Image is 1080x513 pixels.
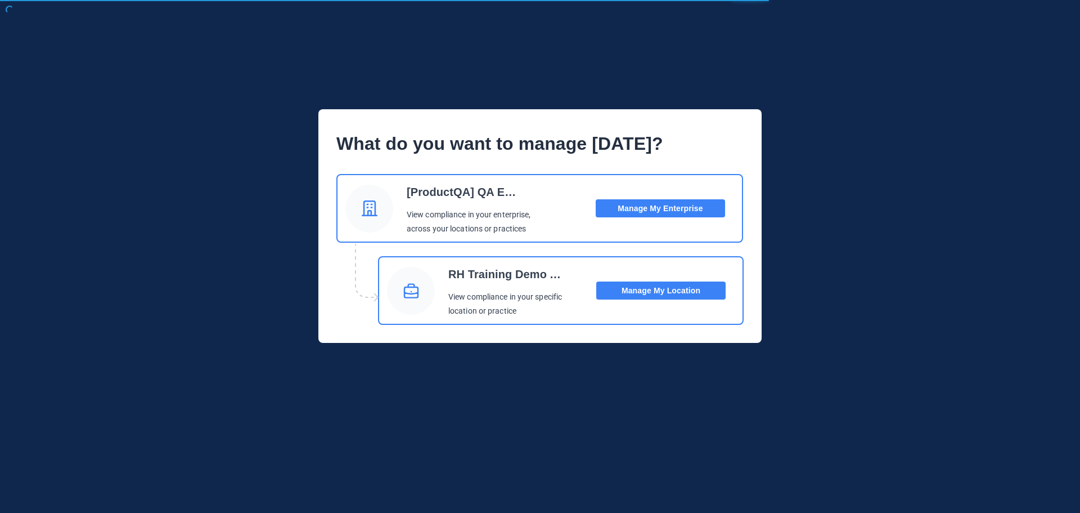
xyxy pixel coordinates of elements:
p: View compliance in your specific [448,290,564,305]
p: across your locations or practices [407,222,531,237]
p: RH Training Demo Account [448,263,564,286]
p: View compliance in your enterprise, [407,208,531,222]
button: Manage My Location [596,282,726,300]
p: location or practice [448,304,564,319]
p: What do you want to manage [DATE]? [336,127,744,160]
button: Manage My Enterprise [596,199,725,217]
p: [ProductQA] QA Ent_30_Mar [407,181,522,203]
